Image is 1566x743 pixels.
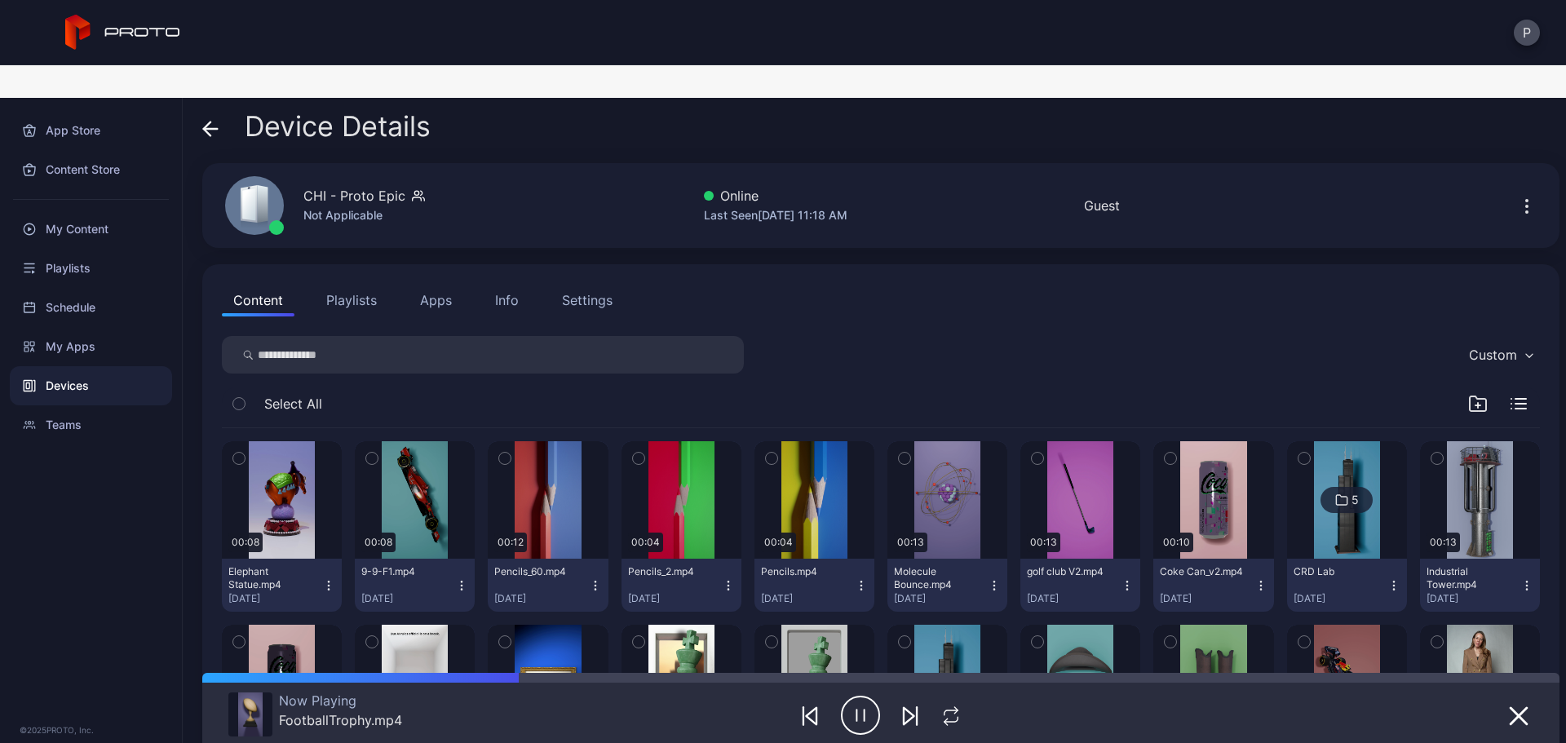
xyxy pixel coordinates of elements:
[10,249,172,288] a: Playlists
[279,712,402,728] div: FootballTrophy.mp4
[1420,559,1540,612] button: Industrial Tower.mp4[DATE]
[228,565,318,591] div: Elephant Statue.mp4
[761,565,851,578] div: Pencils.mp4
[551,284,624,316] button: Settings
[1514,20,1540,46] button: P
[361,565,451,578] div: 9-9-F1.mp4
[10,210,172,249] a: My Content
[1294,592,1387,605] div: [DATE]
[355,559,475,612] button: 9-9-F1.mp4[DATE]
[1160,565,1250,578] div: Coke Can_v2.mp4
[222,284,294,316] button: Content
[1027,565,1117,578] div: golf club V2.mp4
[20,723,162,736] div: © 2025 PROTO, Inc.
[1084,196,1120,215] div: Guest
[10,327,172,366] a: My Apps
[409,284,463,316] button: Apps
[361,592,455,605] div: [DATE]
[704,206,847,225] div: Last Seen [DATE] 11:18 AM
[754,559,874,612] button: Pencils.mp4[DATE]
[628,592,722,605] div: [DATE]
[894,592,988,605] div: [DATE]
[622,559,741,612] button: Pencils_2.mp4[DATE]
[245,111,431,142] span: Device Details
[484,284,530,316] button: Info
[264,394,322,414] span: Select All
[494,592,588,605] div: [DATE]
[761,592,855,605] div: [DATE]
[1469,347,1517,363] div: Custom
[315,284,388,316] button: Playlists
[495,290,519,310] div: Info
[704,186,847,206] div: Online
[10,366,172,405] a: Devices
[1160,592,1254,605] div: [DATE]
[10,111,172,150] a: App Store
[562,290,613,310] div: Settings
[1427,592,1520,605] div: [DATE]
[887,559,1007,612] button: Molecule Bounce.mp4[DATE]
[10,288,172,327] a: Schedule
[488,559,608,612] button: Pencils_60.mp4[DATE]
[10,150,172,189] a: Content Store
[1020,559,1140,612] button: golf club V2.mp4[DATE]
[1287,559,1407,612] button: CRD Lab[DATE]
[1294,565,1383,578] div: CRD Lab
[1153,559,1273,612] button: Coke Can_v2.mp4[DATE]
[1351,493,1359,507] div: 5
[222,559,342,612] button: Elephant Statue.mp4[DATE]
[494,565,584,578] div: Pencils_60.mp4
[1427,565,1516,591] div: Industrial Tower.mp4
[10,405,172,444] a: Teams
[628,565,718,578] div: Pencils_2.mp4
[303,186,405,206] div: CHI - Proto Epic
[303,206,425,225] div: Not Applicable
[1461,336,1540,374] button: Custom
[228,592,322,605] div: [DATE]
[894,565,984,591] div: Molecule Bounce.mp4
[1027,592,1121,605] div: [DATE]
[279,692,402,709] div: Now Playing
